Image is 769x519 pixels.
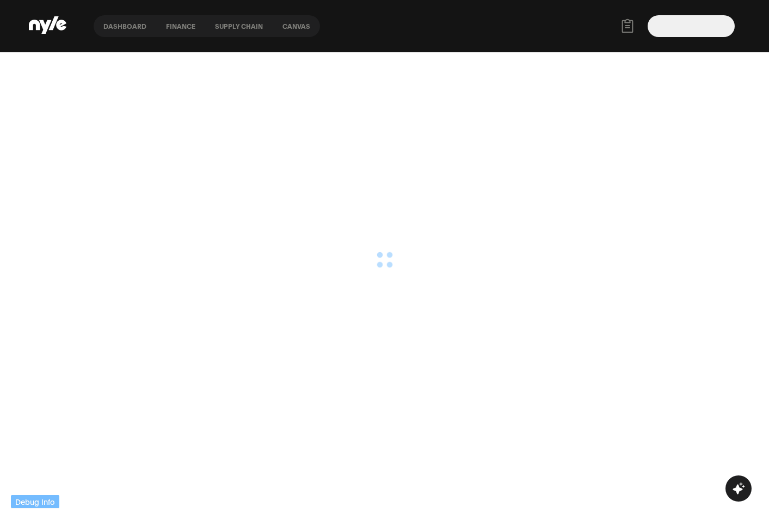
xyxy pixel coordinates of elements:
[11,495,59,508] button: Debug Info
[94,22,156,30] button: Dashboard
[273,22,320,30] button: Canvas
[205,22,273,30] button: Supply chain
[15,496,55,508] span: Debug Info
[156,22,205,30] button: finance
